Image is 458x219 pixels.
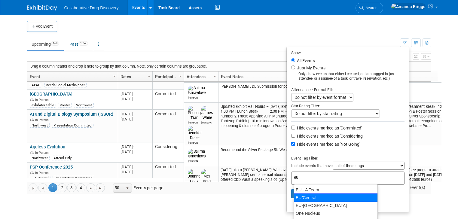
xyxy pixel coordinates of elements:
[177,71,184,81] a: Column Settings
[296,125,362,131] label: Hide events marked as 'Committed'
[121,91,150,96] div: [DATE]
[86,183,95,192] a: Go to the next page
[188,126,202,140] img: Jennifer Drake
[88,186,93,191] span: Go to the next page
[291,49,405,56] div: Show:
[212,74,217,79] span: Column Settings
[296,133,363,139] label: Hide events marked as 'Considering'
[188,159,198,163] div: Salima Ismayilova
[29,183,38,192] a: Go to the first page
[121,169,150,175] div: [DATE]
[31,186,35,191] span: Go to the first page
[44,83,87,87] div: needs Social Media post
[30,151,34,154] img: In-Person Event
[133,144,134,149] span: -
[48,183,57,192] span: 1
[291,189,310,198] button: Apply
[291,162,405,172] div: Include events that have
[291,102,405,109] div: Star Rating Filter:
[53,176,94,181] div: Presentation Committed
[188,120,198,124] div: Phuong Tran
[76,183,85,192] a: 4
[188,86,206,95] img: Salima Ismayilova
[152,163,184,194] td: Committed
[64,5,119,10] span: Collaborative Drug Discovery
[78,41,88,46] span: 1059
[30,91,72,97] a: [GEOGRAPHIC_DATA]
[58,183,67,192] a: 2
[112,74,117,79] span: Column Settings
[67,183,76,192] a: 3
[52,156,73,160] div: Attend Only
[294,174,378,180] input: Type tag and hit enter
[30,164,73,170] a: PSP Conference 2025
[296,141,360,147] label: Hide events marked as 'Not Going'
[27,62,431,71] div: Drag a column header and drop it here to group by that column. Note: only certain columns are gro...
[146,71,152,81] a: Column Settings
[187,71,214,82] a: Attendees
[121,144,150,149] div: [DATE]
[296,65,325,71] label: Just My Events
[30,144,65,150] a: Ageless Evolution
[188,106,201,120] img: Phuong Tran
[188,149,206,159] img: Salima Ismayilova
[30,123,50,128] div: Northwest
[291,72,405,81] div: Only show events that either I created, or I am tagged in (as attendee, or assignee of a task, or...
[155,71,180,82] a: Participation
[152,142,184,163] td: Considering
[30,176,50,181] div: EU/Central
[121,117,150,122] div: [DATE]
[35,98,50,102] span: In-Person
[291,155,405,162] div: Event Tag Filter:
[121,164,150,169] div: [DATE]
[221,71,456,82] a: Event Notes
[356,3,383,13] a: Search
[58,103,72,108] div: Poster
[27,5,57,11] img: ExhibitDay
[30,111,113,117] a: AI and Digital Biology Symposium (ISSCR)
[294,193,378,202] div: EU/Central
[74,103,94,108] div: Northwest
[133,112,134,116] span: -
[178,74,183,79] span: Column Settings
[65,38,93,50] a: Past1059
[30,71,114,82] a: Event
[201,106,213,120] img: James White
[35,171,50,175] span: In-Person
[147,74,151,79] span: Column Settings
[52,123,93,128] div: Presentation Committed
[212,71,218,81] a: Column Settings
[30,98,34,101] img: In-Person Event
[113,184,124,192] span: 50
[294,186,377,194] div: EU - A Team
[201,169,212,184] img: Mel Berg
[121,96,150,102] div: [DATE]
[27,38,64,50] a: Upcoming168
[40,186,45,191] span: Go to the previous page
[105,183,169,192] span: Events per page
[188,169,200,184] img: Joanna Deek
[125,186,130,191] span: select
[35,118,50,122] span: In-Person
[133,165,134,169] span: -
[30,118,34,121] img: In-Person Event
[133,92,134,96] span: -
[96,183,105,192] a: Go to the last page
[30,156,50,160] div: Northwest
[364,6,377,10] span: Search
[188,95,198,99] div: Salima Ismayilova
[121,71,148,82] a: Dates
[291,86,405,93] div: Attendance / Format Filter:
[51,41,59,46] span: 168
[38,183,47,192] a: Go to the previous page
[294,202,377,209] div: EU-[GEOGRAPHIC_DATA]
[152,110,184,142] td: Committed
[35,151,50,155] span: In-Person
[98,186,103,191] span: Go to the last page
[152,90,184,110] td: Committed
[296,59,315,63] label: All Events
[294,209,377,217] div: One Nucleus
[27,21,57,32] button: Add Event
[30,83,42,87] div: APAC
[121,149,150,154] div: [DATE]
